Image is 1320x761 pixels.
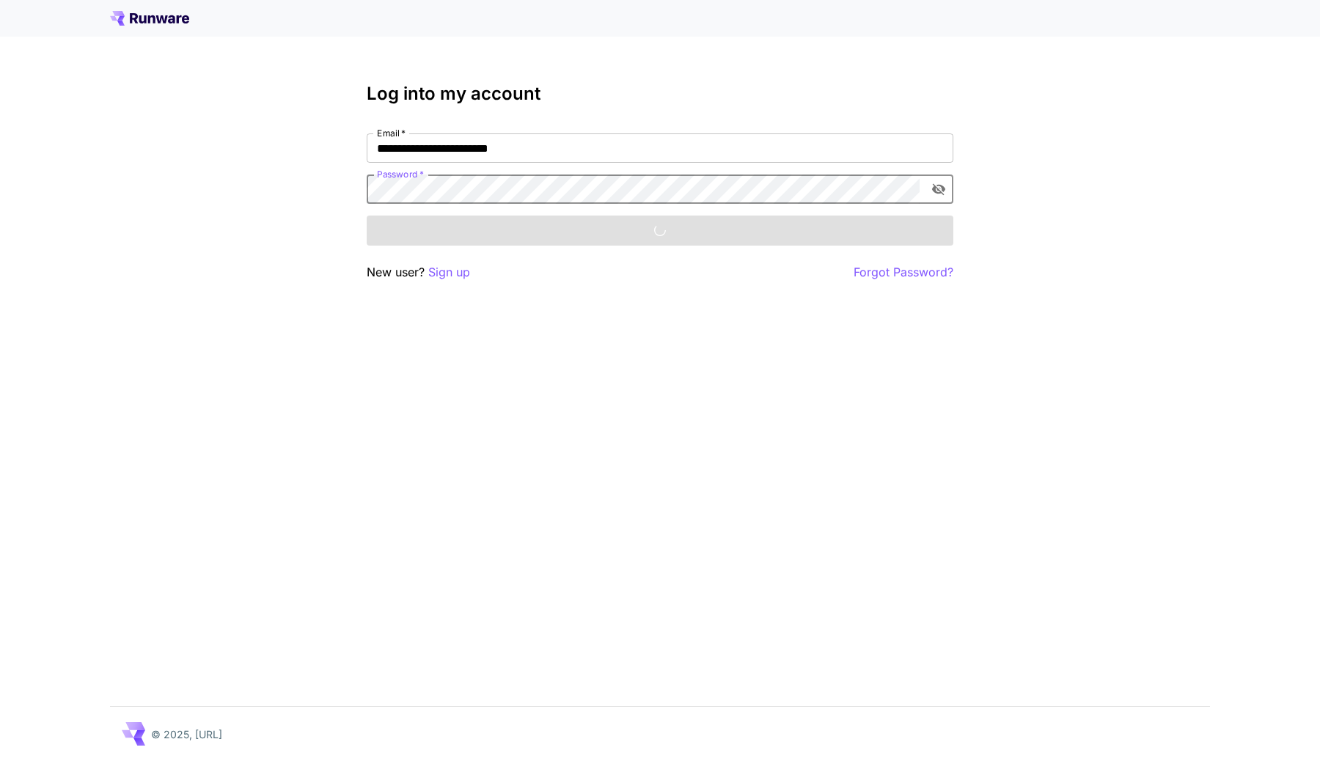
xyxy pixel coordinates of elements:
label: Password [377,168,424,180]
button: Sign up [428,263,470,282]
button: toggle password visibility [925,176,952,202]
button: Forgot Password? [854,263,953,282]
p: New user? [367,263,470,282]
label: Email [377,127,406,139]
p: © 2025, [URL] [151,727,222,742]
h3: Log into my account [367,84,953,104]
